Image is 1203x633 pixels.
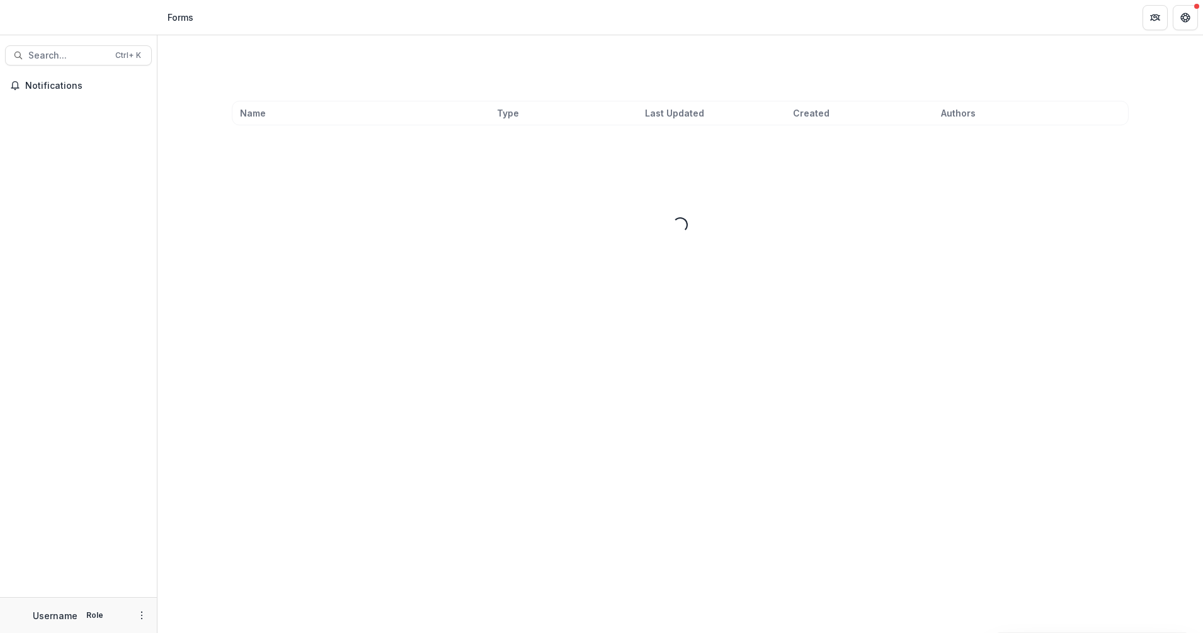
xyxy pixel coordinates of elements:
button: Search... [5,45,152,66]
button: Notifications [5,76,152,96]
span: Type [497,106,519,120]
div: Forms [168,11,193,24]
p: Role [83,610,107,621]
div: Ctrl + K [113,48,144,62]
span: Authors [941,106,976,120]
button: Partners [1143,5,1168,30]
p: Username [33,609,77,622]
button: Get Help [1173,5,1198,30]
span: Search... [28,50,108,61]
button: More [134,608,149,623]
nav: breadcrumb [162,8,198,26]
span: Name [240,106,266,120]
span: Created [793,106,830,120]
span: Notifications [25,81,147,91]
span: Last Updated [645,106,704,120]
